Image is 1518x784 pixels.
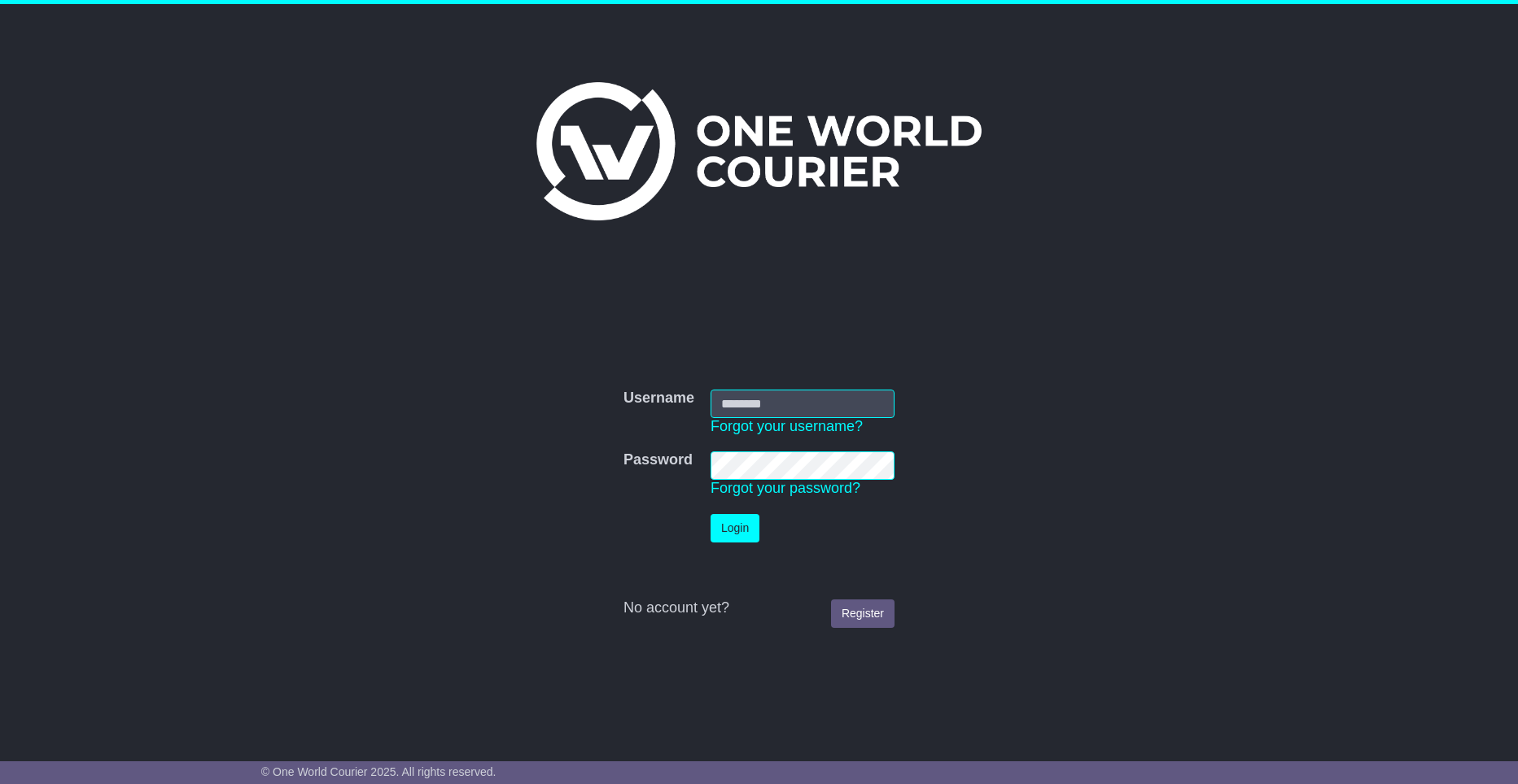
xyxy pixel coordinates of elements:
button: Login [711,514,759,542]
a: Forgot your username? [711,418,863,434]
a: Register [831,599,895,628]
span: © One World Courier 2025. All rights reserved. [261,765,497,778]
label: Password [623,451,693,469]
div: No account yet? [623,599,895,617]
label: Username [623,390,694,407]
a: Forgot your password? [711,480,860,496]
img: One World [536,82,981,220]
